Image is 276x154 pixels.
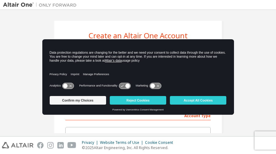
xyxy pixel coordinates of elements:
[82,145,177,150] p: © 2025 Altair Engineering, Inc. All Rights Reserved.
[145,140,177,145] div: Cookie Consent
[82,140,100,145] div: Privacy
[3,2,80,8] img: Altair One
[69,131,207,140] div: Altair Customers
[37,142,44,148] img: facebook.svg
[47,142,54,148] img: instagram.svg
[67,142,76,148] img: youtube.svg
[65,110,211,120] div: Account Type
[100,140,145,145] div: Website Terms of Use
[57,142,64,148] img: linkedin.svg
[2,142,33,148] img: altair_logo.svg
[89,32,188,39] div: Create an Altair One Account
